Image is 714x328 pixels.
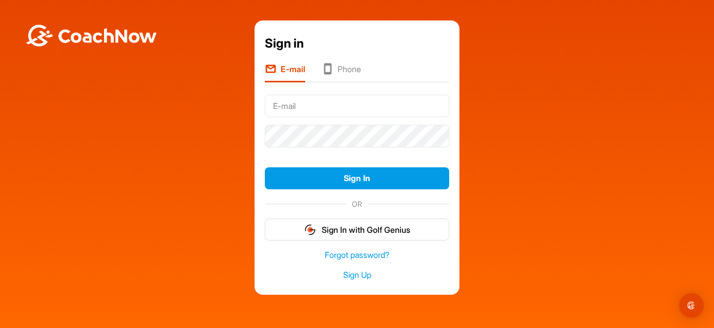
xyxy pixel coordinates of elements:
img: gg_logo [304,224,317,236]
a: Sign Up [265,269,449,281]
li: Phone [322,63,361,82]
span: OR [347,199,367,209]
li: E-mail [265,63,305,82]
button: Sign In with Golf Genius [265,218,449,240]
div: Open Intercom Messenger [679,293,704,318]
img: BwLJSsUCoWCh5upNqxVrqldRgqLPVwmV24tXu5FoVAoFEpwwqQ3VIfuoInZCoVCoTD4vwADAC3ZFMkVEQFDAAAAAElFTkSuQmCC [25,25,158,47]
div: Sign in [265,34,449,53]
button: Sign In [265,167,449,189]
a: Forgot password? [265,249,449,261]
input: E-mail [265,95,449,117]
